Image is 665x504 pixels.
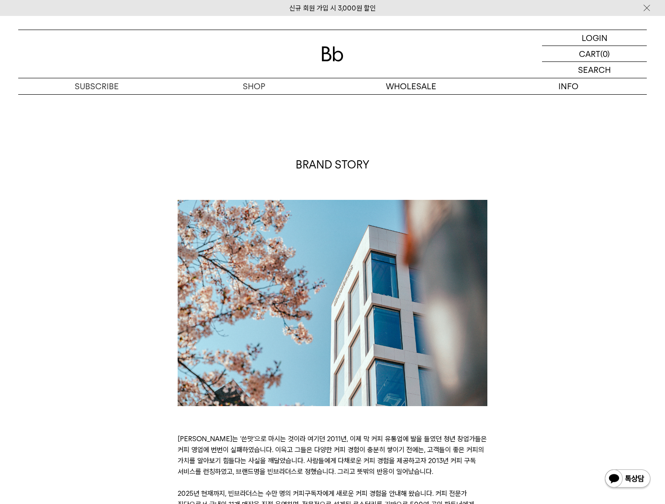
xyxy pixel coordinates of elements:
[542,46,647,62] a: CART (0)
[578,62,611,78] p: SEARCH
[604,468,651,490] img: 카카오톡 채널 1:1 채팅 버튼
[582,30,608,46] p: LOGIN
[178,157,487,173] p: BRAND STORY
[322,46,343,61] img: 로고
[579,46,600,61] p: CART
[332,78,490,94] p: WHOLESALE
[18,78,175,94] a: SUBSCRIBE
[600,46,610,61] p: (0)
[490,78,647,94] p: INFO
[175,78,332,94] a: SHOP
[289,4,376,12] a: 신규 회원 가입 시 3,000원 할인
[542,30,647,46] a: LOGIN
